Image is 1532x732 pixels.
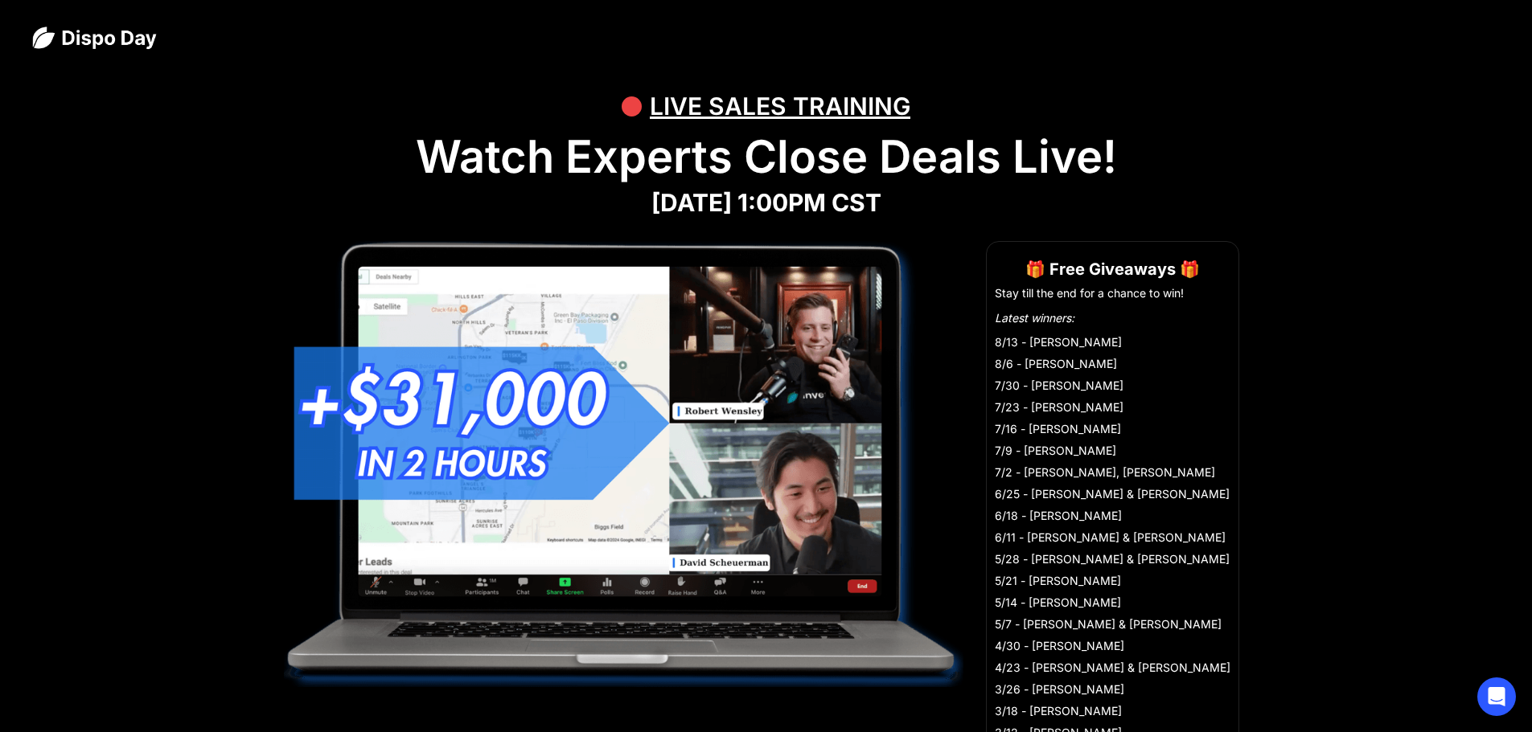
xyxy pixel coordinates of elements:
em: Latest winners: [995,311,1074,325]
div: LIVE SALES TRAINING [650,82,910,130]
strong: [DATE] 1:00PM CST [651,188,881,217]
li: Stay till the end for a chance to win! [995,285,1230,301]
div: Open Intercom Messenger [1477,677,1516,716]
strong: 🎁 Free Giveaways 🎁 [1025,260,1200,279]
h1: Watch Experts Close Deals Live! [32,130,1500,184]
